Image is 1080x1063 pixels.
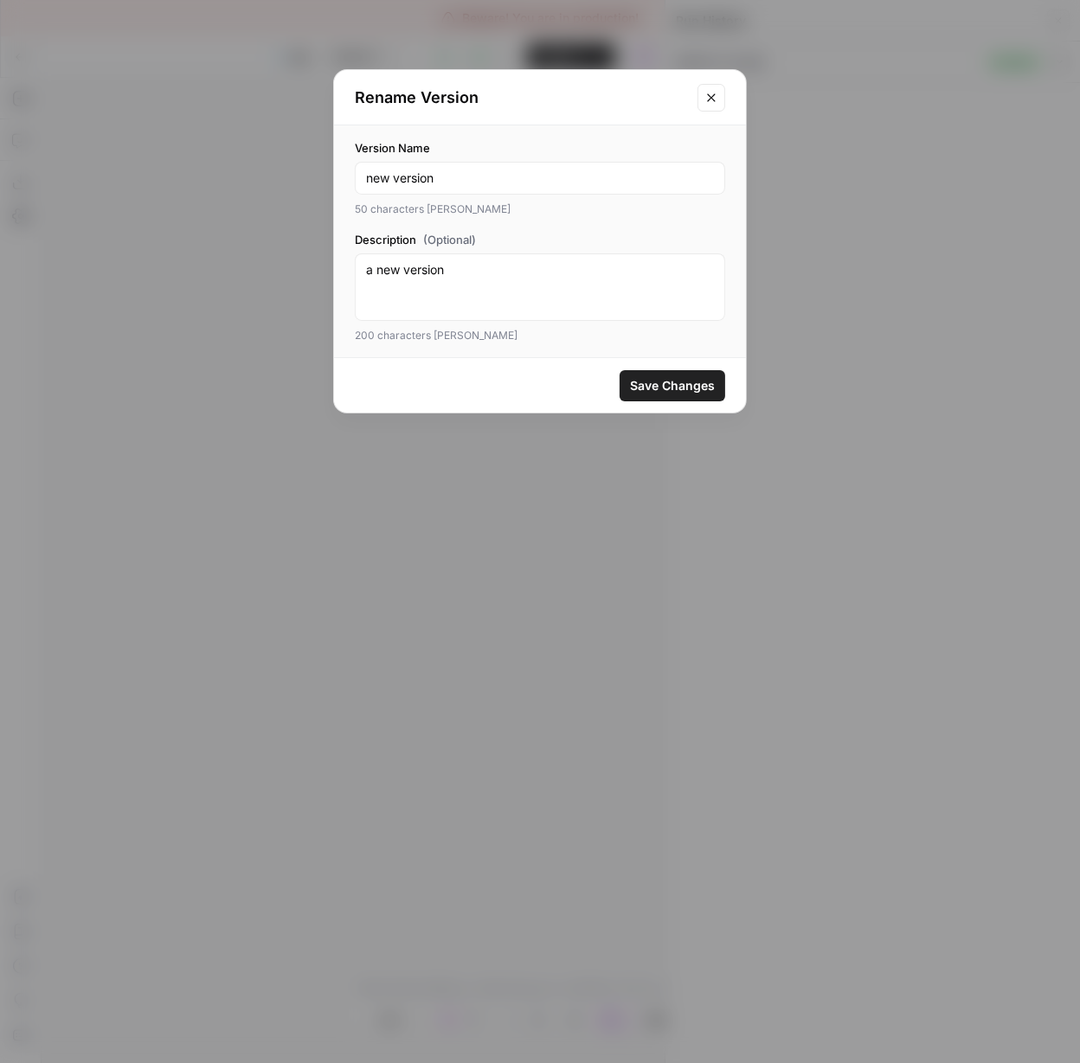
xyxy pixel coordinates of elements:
span: (Optional) [423,231,476,248]
button: Close modal [697,84,725,112]
div: 50 characters [PERSON_NAME] [355,202,725,217]
input: Enter version name [366,170,714,187]
label: Description [355,231,725,248]
label: Version Name [355,139,725,157]
textarea: a new version [366,261,714,296]
button: Save Changes [620,370,725,401]
span: Save Changes [630,377,715,394]
div: 200 characters [PERSON_NAME] [355,328,725,343]
h2: Rename Version [355,86,687,110]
